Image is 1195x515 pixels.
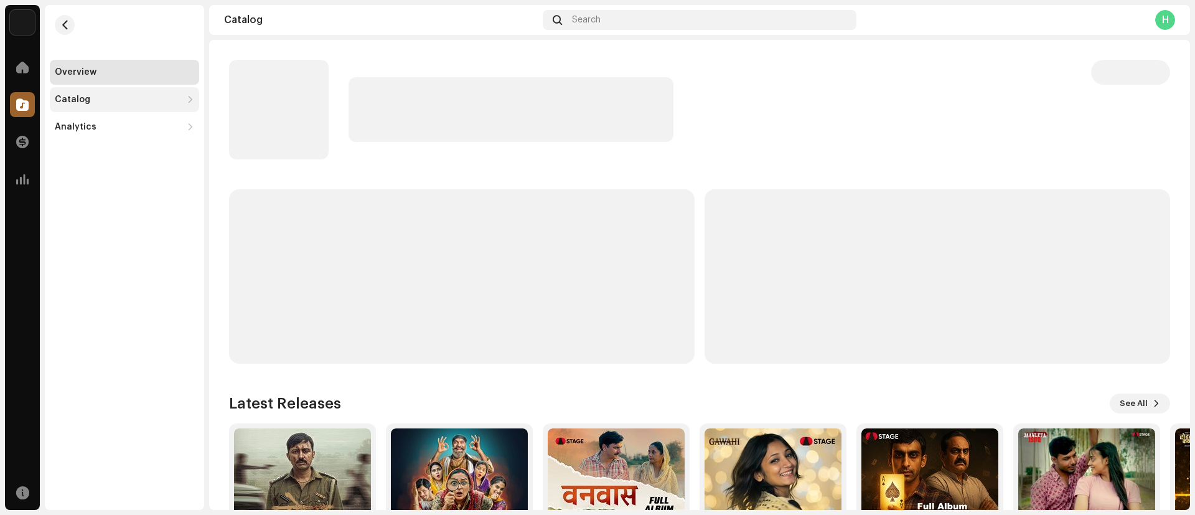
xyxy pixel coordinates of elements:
[50,87,199,112] re-m-nav-dropdown: Catalog
[1120,391,1148,416] span: See All
[55,67,96,77] div: Overview
[55,95,90,105] div: Catalog
[572,15,601,25] span: Search
[10,10,35,35] img: 5e0b14aa-8188-46af-a2b3-2644d628e69a
[1110,394,1170,413] button: See All
[50,60,199,85] re-m-nav-item: Overview
[55,122,96,132] div: Analytics
[229,394,341,413] h3: Latest Releases
[50,115,199,139] re-m-nav-dropdown: Analytics
[224,15,538,25] div: Catalog
[1155,10,1175,30] div: H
